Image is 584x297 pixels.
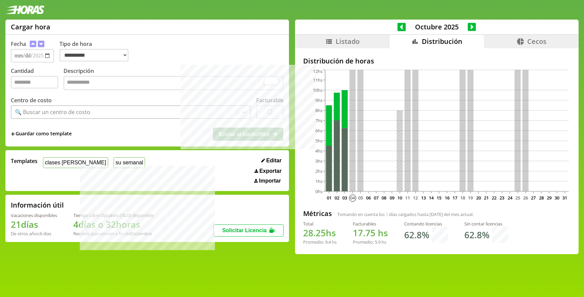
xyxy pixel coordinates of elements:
text: 23 [500,195,504,201]
label: Centro de costo [11,97,52,104]
tspan: 6hs [315,128,322,134]
text: 31 [562,195,567,201]
button: Exportar [252,168,284,174]
text: 14 [429,195,434,201]
span: 17.75 [353,227,375,239]
span: Solicitar Licencia [222,227,267,233]
text: 12 [413,195,418,201]
select: Tipo de hora [59,49,128,61]
span: 5.9 [375,239,381,245]
div: Recordá que vencen a fin de [73,231,153,237]
text: 05 [358,195,363,201]
div: Tiempo Libre Optativo (TiLO) disponible [73,212,153,218]
h1: Cargar hora [11,22,50,31]
tspan: 1hs [315,178,322,184]
text: 08 [382,195,386,201]
text: 09 [389,195,394,201]
span: Octubre 2025 [406,22,468,31]
text: 02 [335,195,339,201]
text: 30 [555,195,559,201]
h2: Métricas [303,209,332,218]
h2: Información útil [11,200,64,210]
text: 15 [437,195,441,201]
text: 04 [350,195,355,201]
label: Cantidad [11,67,64,92]
span: Listado [336,37,360,46]
h1: hs [353,227,388,239]
text: 17 [453,195,457,201]
label: Fecha [11,40,26,48]
b: Diciembre [130,231,152,237]
text: 24 [507,195,512,201]
label: Facturable [256,97,284,104]
text: 20 [476,195,481,201]
span: Exportar [259,168,282,174]
button: Editar [259,157,284,164]
span: Editar [266,158,282,164]
div: Vacaciones disponibles [11,212,57,218]
button: su semanal [114,157,145,168]
div: 🔍 Buscar un centro de costo [15,108,90,116]
text: 11 [405,195,410,201]
tspan: 9hs [315,97,322,103]
span: +Guardar como template [11,130,72,138]
div: Contando licencias [404,221,448,227]
tspan: 2hs [315,168,322,174]
span: Cecos [527,37,546,46]
div: Promedio: hs [303,239,337,245]
text: 21 [484,195,489,201]
text: 07 [374,195,379,201]
tspan: 11hs [313,77,322,83]
span: Distribución [422,37,462,46]
span: 3 [386,211,388,217]
h1: 21 días [11,218,57,231]
tspan: 10hs [313,87,322,93]
tspan: 7hs [315,117,322,124]
tspan: 0hs [315,188,322,194]
span: Importar [259,178,281,184]
label: Tipo de hora [59,40,134,62]
label: Descripción [64,67,284,92]
div: Promedio: hs [353,239,388,245]
div: Sin contar licencias [464,221,508,227]
span: 9.4 [325,239,331,245]
span: Templates [11,157,38,165]
text: 13 [421,195,426,201]
text: 03 [342,195,347,201]
text: 01 [326,195,331,201]
button: clases [PERSON_NAME] [43,157,108,168]
text: 29 [547,195,552,201]
span: Tomando en cuenta los días cargados hasta [DATE] del mes actual. [337,211,473,217]
tspan: 8hs [315,107,322,113]
span: + [11,130,15,138]
span: 28.25 [303,227,326,239]
text: 26 [523,195,528,201]
h1: 62.8 % [404,229,429,241]
h1: 4 días o 32 horas [73,218,153,231]
text: 10 [397,195,402,201]
text: 25 [515,195,520,201]
text: 22 [492,195,496,201]
h1: 62.8 % [464,229,489,241]
tspan: 5hs [315,138,322,144]
text: 06 [366,195,371,201]
text: 16 [444,195,449,201]
h2: Distribución de horas [303,56,570,65]
tspan: 12hs [313,68,322,74]
tspan: 3hs [315,158,322,164]
textarea: To enrich screen reader interactions, please activate Accessibility in Grammarly extension settings [64,76,284,90]
text: 19 [468,195,473,201]
h1: hs [303,227,337,239]
text: 28 [539,195,543,201]
text: 27 [531,195,536,201]
div: Facturables [353,221,388,227]
img: logotipo [5,5,45,14]
div: Total [303,221,337,227]
button: Solicitar Licencia [213,224,284,237]
text: 18 [460,195,465,201]
div: De otros años: 6 días [11,231,57,237]
input: Cantidad [11,76,58,88]
tspan: 4hs [315,148,322,154]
